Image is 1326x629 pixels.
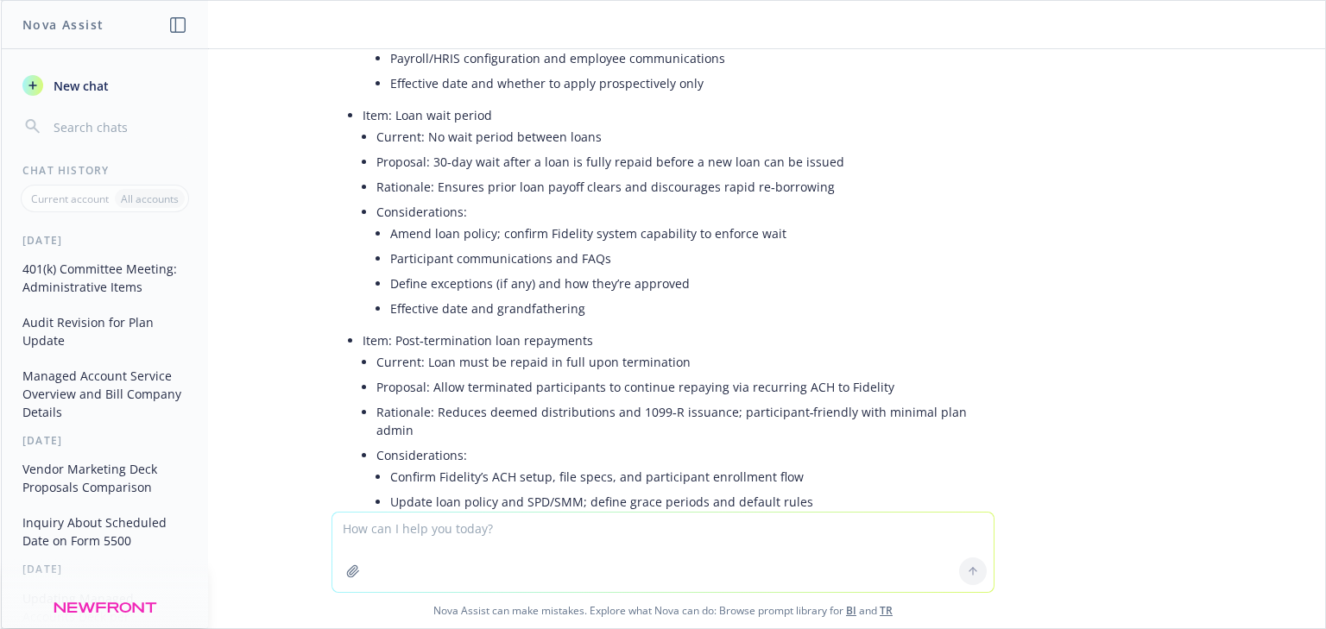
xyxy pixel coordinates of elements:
[363,331,977,349] p: Item: Post‑termination loan repayments
[8,593,1318,628] span: Nova Assist can make mistakes. Explore what Nova can do: Browse prompt library for and
[16,455,194,501] button: Vendor Marketing Deck Proposals Comparison
[390,246,977,271] li: Participant communications and FAQs
[376,149,977,174] li: Proposal: 30‑day wait after a loan is fully repaid before a new loan can be issued
[50,77,109,95] span: New chat
[16,255,194,301] button: 401(k) Committee Meeting: Administrative Items
[2,433,208,448] div: [DATE]
[376,199,977,324] li: Considerations:
[390,271,977,296] li: Define exceptions (if any) and how they’re approved
[2,233,208,248] div: [DATE]
[2,163,208,178] div: Chat History
[363,106,977,124] p: Item: Loan wait period
[2,562,208,576] div: [DATE]
[390,221,977,246] li: Amend loan policy; confirm Fidelity system capability to enforce wait
[50,115,187,139] input: Search chats
[376,349,977,374] li: Current: Loan must be repaid in full upon termination
[880,603,893,618] a: TR
[390,464,977,489] li: Confirm Fidelity’s ACH setup, file specs, and participant enrollment flow
[390,489,977,514] li: Update loan policy and SPD/SMM; define grace periods and default rules
[846,603,856,618] a: BI
[376,124,977,149] li: Current: No wait period between loans
[121,192,179,206] p: All accounts
[22,16,104,34] h1: Nova Assist
[376,443,977,568] li: Considerations:
[31,192,109,206] p: Current account
[376,374,977,399] li: Proposal: Allow terminated participants to continue repaying via recurring ACH to Fidelity
[390,296,977,321] li: Effective date and grandfathering
[376,399,977,443] li: Rationale: Reduces deemed distributions and 1099‑R issuance; participant‑friendly with minimal pl...
[390,46,977,71] li: Payroll/HRIS configuration and employee communications
[376,174,977,199] li: Rationale: Ensures prior loan payoff clears and discourages rapid re‑borrowing
[16,308,194,355] button: Audit Revision for Plan Update
[16,70,194,101] button: New chat
[390,71,977,96] li: Effective date and whether to apply prospectively only
[16,362,194,426] button: Managed Account Service Overview and Bill Company Details
[16,508,194,555] button: Inquiry About Scheduled Date on Form 5500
